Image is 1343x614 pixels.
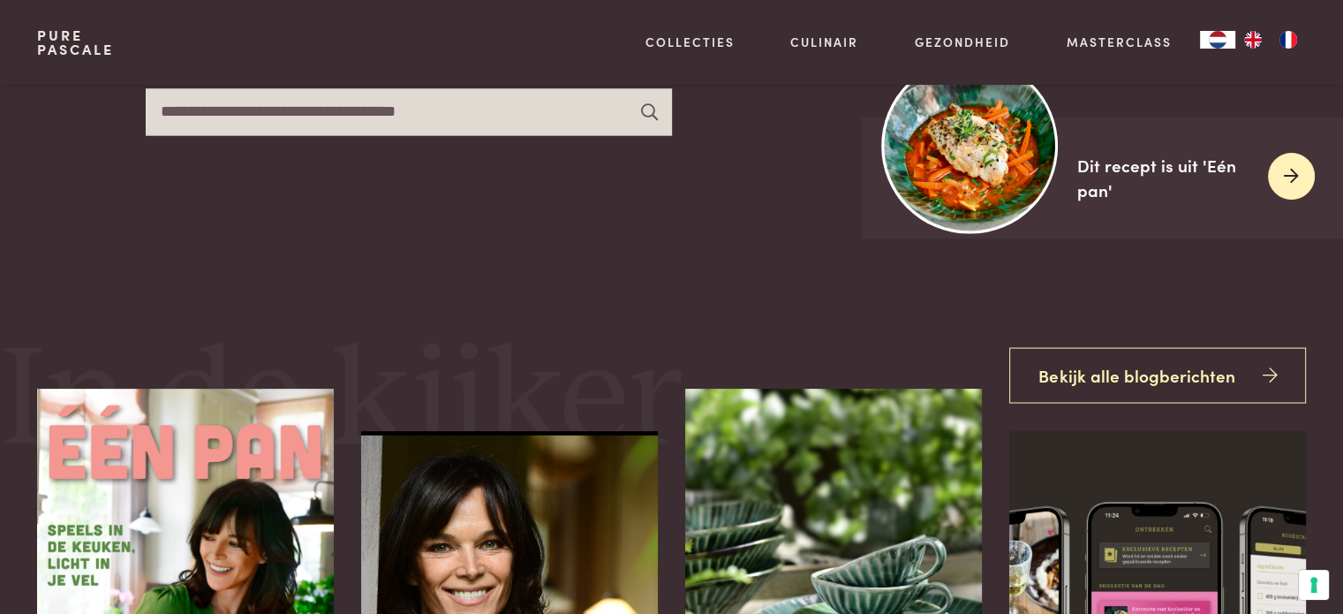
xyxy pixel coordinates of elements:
div: Dit recept is uit 'Eén pan' [1077,153,1254,203]
a: Gezondheid [915,33,1010,51]
div: Language [1200,31,1235,49]
a: NL [1200,31,1235,49]
aside: Language selected: Nederlands [1200,31,1306,49]
a: Collecties [645,33,735,51]
img: https://admin.purepascale.com/wp-content/uploads/2025/08/home_recept_link.jpg [882,57,1058,233]
a: https://admin.purepascale.com/wp-content/uploads/2025/08/home_recept_link.jpg Dit recept is uit '... [862,117,1343,239]
button: Uw voorkeuren voor toestemming voor trackingtechnologieën [1299,570,1329,600]
a: EN [1235,31,1271,49]
a: Culinair [790,33,858,51]
a: Bekijk alle blogberichten [1009,347,1305,403]
a: PurePascale [37,28,114,57]
a: Masterclass [1067,33,1172,51]
ul: Language list [1235,31,1306,49]
a: FR [1271,31,1306,49]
